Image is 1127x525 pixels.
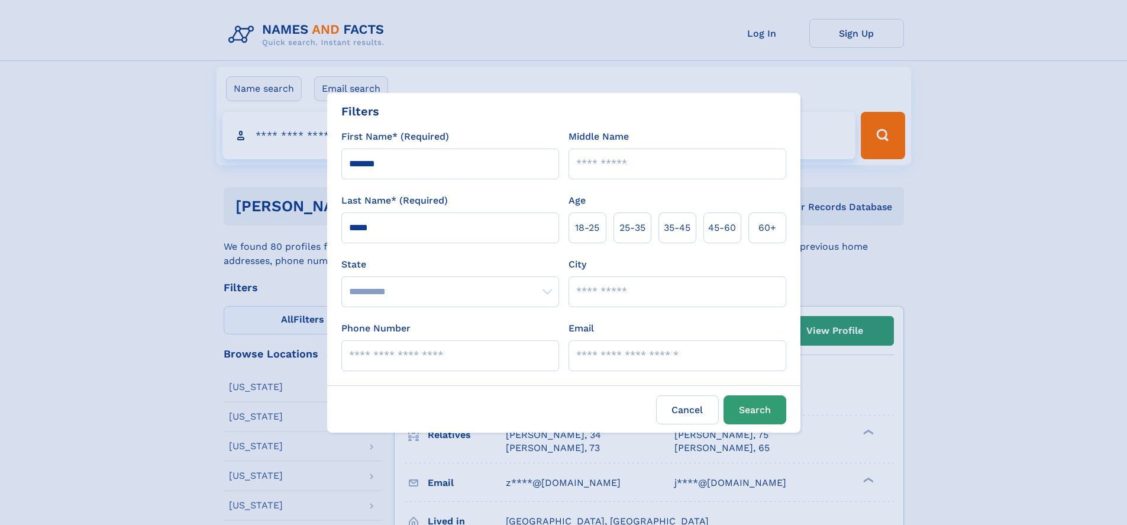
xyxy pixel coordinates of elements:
label: Middle Name [569,130,629,144]
label: Cancel [656,395,719,424]
span: 60+ [758,221,776,235]
span: 45‑60 [708,221,736,235]
label: State [341,257,559,272]
span: 35‑45 [664,221,690,235]
span: 25‑35 [619,221,645,235]
div: Filters [341,102,379,120]
label: Last Name* (Required) [341,194,448,208]
label: City [569,257,586,272]
button: Search [724,395,786,424]
span: 18‑25 [575,221,599,235]
label: Email [569,321,594,336]
label: Age [569,194,586,208]
label: Phone Number [341,321,411,336]
label: First Name* (Required) [341,130,449,144]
